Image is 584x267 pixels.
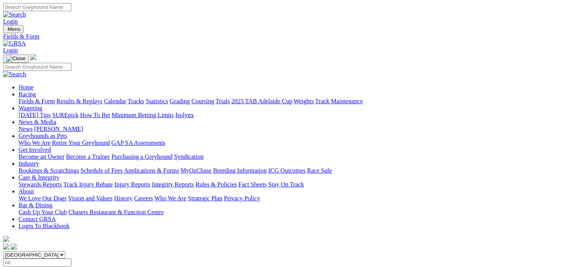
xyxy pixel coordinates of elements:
a: How To Bet [80,112,110,118]
div: Bar & Dining [19,209,581,216]
a: We Love Our Dogs [19,195,66,202]
a: Track Injury Rebate [63,181,113,188]
a: Vision and Values [68,195,112,202]
div: Greyhounds as Pets [19,139,581,146]
div: Get Involved [19,153,581,160]
a: Home [19,84,34,91]
a: Stay On Track [268,181,304,188]
a: Stewards Reports [19,181,62,188]
div: Wagering [19,112,581,119]
a: Bookings & Scratchings [19,167,79,174]
a: History [114,195,132,202]
a: Schedule of Fees [80,167,122,174]
a: Become an Owner [19,153,64,160]
a: Login [3,47,18,54]
a: Applications & Forms [124,167,179,174]
a: Rules & Policies [195,181,237,188]
a: Cash Up Your Club [19,209,67,215]
a: ICG Outcomes [268,167,305,174]
a: Become a Trainer [66,153,110,160]
input: Search [3,63,71,71]
a: Calendar [104,98,126,104]
a: 2025 TAB Adelaide Cup [231,98,292,104]
a: Bar & Dining [19,202,52,208]
a: News [19,126,32,132]
a: Fields & Form [3,33,581,40]
a: [PERSON_NAME] [34,126,83,132]
a: Track Maintenance [315,98,363,104]
img: GRSA [3,40,26,47]
img: Search [3,11,26,18]
a: Integrity Reports [152,181,194,188]
a: Fields & Form [19,98,55,104]
a: Strategic Plan [188,195,222,202]
a: Who We Are [154,195,186,202]
a: [DATE] Tips [19,112,51,118]
a: Tracks [128,98,144,104]
a: Trials [215,98,230,104]
a: Contact GRSA [19,216,56,222]
div: Industry [19,167,581,174]
a: Care & Integrity [19,174,59,181]
a: Minimum Betting Limits [112,112,174,118]
a: Login To Blackbook [19,223,69,229]
a: SUREpick [52,112,78,118]
span: Menu [8,26,20,32]
a: Retire Your Greyhound [52,139,110,146]
a: Privacy Policy [224,195,260,202]
img: logo-grsa-white.png [30,54,36,60]
a: Industry [19,160,39,167]
img: twitter.svg [11,243,17,250]
div: Care & Integrity [19,181,581,188]
a: Purchasing a Greyhound [112,153,173,160]
a: Race Safe [307,167,332,174]
a: Statistics [146,98,168,104]
div: Racing [19,98,581,105]
a: GAP SA Assessments [112,139,166,146]
a: Chasers Restaurant & Function Centre [68,209,164,215]
input: Search [3,3,71,11]
a: Racing [19,91,36,97]
a: Results & Replays [56,98,102,104]
button: Toggle navigation [3,54,29,63]
a: Who We Are [19,139,51,146]
a: Careers [134,195,153,202]
a: Greyhounds as Pets [19,133,67,139]
a: Get Involved [19,146,51,153]
a: Grading [170,98,190,104]
div: News & Media [19,126,581,133]
a: MyOzChase [181,167,212,174]
a: Wagering [19,105,42,111]
a: Injury Reports [114,181,150,188]
img: facebook.svg [3,243,9,250]
button: Toggle navigation [3,25,24,33]
a: Fact Sheets [239,181,267,188]
a: Login [3,18,18,25]
a: Syndication [174,153,203,160]
a: Coursing [191,98,214,104]
a: Weights [294,98,314,104]
div: About [19,195,581,202]
img: Search [3,71,26,78]
a: News & Media [19,119,56,125]
img: Close [6,55,25,62]
a: About [19,188,34,195]
input: Select date [3,259,71,267]
img: logo-grsa-white.png [3,236,9,242]
a: Isolynx [175,112,194,118]
a: Breeding Information [213,167,267,174]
